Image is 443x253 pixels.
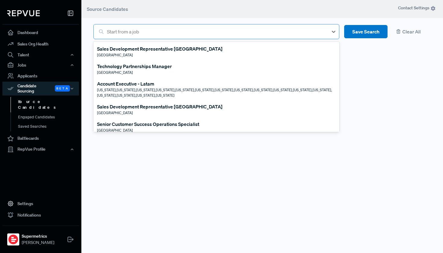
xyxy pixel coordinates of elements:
button: RepVue Profile [2,144,79,155]
img: RepVue [7,10,40,16]
span: [US_STATE] , [175,87,195,92]
a: SupermetricsSupermetrics[PERSON_NAME] [2,226,79,248]
a: Notifications [2,209,79,221]
span: [GEOGRAPHIC_DATA] [97,70,133,75]
button: Save Search [344,25,388,39]
a: Source Candidates [11,97,87,112]
span: Beta [55,85,70,92]
div: Senior Customer Success Operations Specialist [97,120,199,128]
span: [US_STATE] [156,93,174,98]
span: [PERSON_NAME] [22,239,54,246]
span: [US_STATE] , [156,87,175,92]
span: [US_STATE] , [97,87,117,92]
button: Clear All [392,25,431,39]
span: [US_STATE] , [117,87,136,92]
a: Settings [2,198,79,209]
span: [US_STATE] , [136,87,156,92]
a: Engaged Candidates [11,112,87,122]
span: [US_STATE] , [195,87,215,92]
a: Sales Org Health [2,38,79,50]
button: Talent [2,50,79,60]
span: [GEOGRAPHIC_DATA] [97,128,133,133]
span: Contact Settings [398,5,436,11]
span: [US_STATE] , [97,93,117,98]
div: Sales Development Representative [GEOGRAPHIC_DATA] [97,45,222,52]
button: Candidate Sourcing Beta [2,82,79,95]
a: Saved Searches [11,122,87,131]
a: Battlecards [2,133,79,144]
span: [US_STATE] , [293,87,313,92]
div: Technology Partnerships Manager [97,63,172,70]
span: [US_STATE] , [234,87,254,92]
button: Jobs [2,60,79,70]
div: Account Executive - Latam [97,80,336,87]
span: [GEOGRAPHIC_DATA] [97,52,133,58]
div: Candidate Sourcing [2,82,79,95]
span: [US_STATE] , [136,93,156,98]
span: [US_STATE] , [117,93,136,98]
span: [US_STATE] , [313,87,332,92]
span: [US_STATE] , [254,87,273,92]
span: Source Candidates [87,6,128,12]
span: [GEOGRAPHIC_DATA] [97,110,133,115]
span: [US_STATE] , [215,87,234,92]
div: Sales Development Representative [GEOGRAPHIC_DATA] [97,103,222,110]
img: Supermetrics [8,235,18,244]
a: Applicants [2,70,79,82]
span: [US_STATE] , [273,87,293,92]
a: Dashboard [2,27,79,38]
strong: Supermetrics [22,233,54,239]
